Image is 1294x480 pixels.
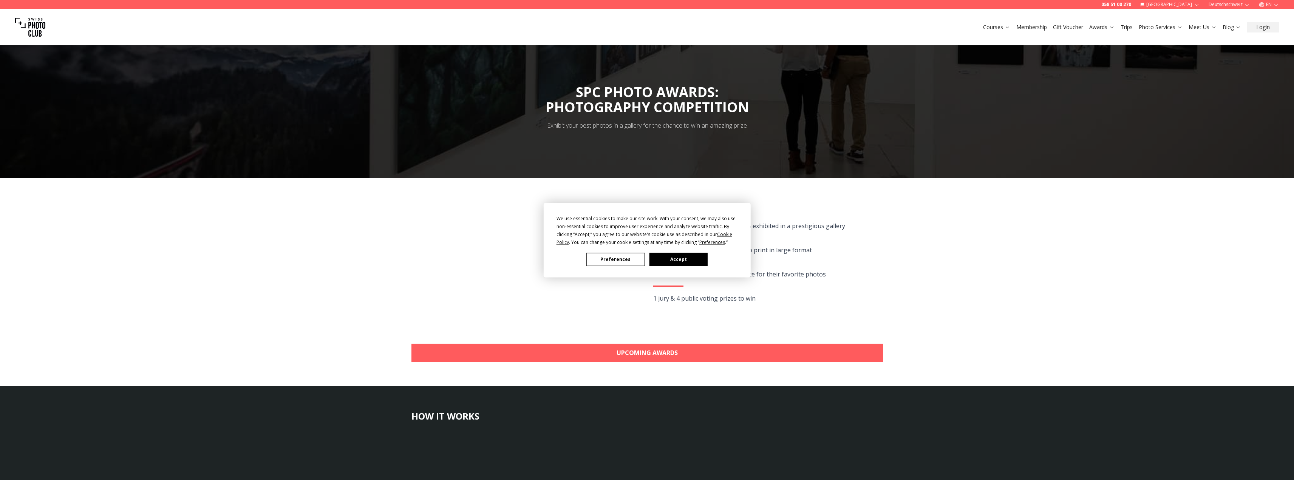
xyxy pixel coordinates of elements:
button: Preferences [586,253,645,266]
button: Accept [649,253,707,266]
span: Cookie Policy [557,231,732,245]
div: We use essential cookies to make our site work. With your consent, we may also use non-essential ... [557,214,738,246]
span: Preferences [699,239,725,245]
div: Cookie Consent Prompt [543,203,750,277]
